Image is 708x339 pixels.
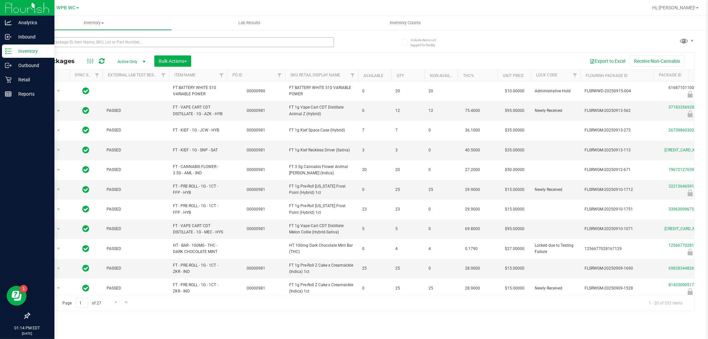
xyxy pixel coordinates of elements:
[289,282,354,295] span: FT 1g Pre-Roll Z Cake x Creamsickle (Indica) 1ct
[362,108,387,114] span: 0
[57,5,76,11] span: WPB WC
[5,76,12,83] inline-svg: Retail
[535,108,577,114] span: Newly Received
[630,55,684,67] button: Receive Non-Cannabis
[173,85,223,97] span: FT BATTERY WHITE 510 VARIABLE POWER
[54,284,63,293] span: select
[75,73,100,77] a: Sync Status
[362,206,387,212] span: 23
[247,108,266,113] a: 00000981
[502,126,528,135] span: $35.00000
[585,246,650,252] span: 1256677028167129
[107,246,165,252] span: PASSED
[535,242,577,255] span: Locked due to Testing Failure
[669,207,706,212] a: 3396309967537199
[362,246,387,252] span: 0
[669,283,706,287] a: 8143309051723249
[107,265,165,272] span: PASSED
[502,185,528,195] span: $15.00000
[54,86,63,96] span: select
[462,185,483,195] span: 29.9000
[289,147,354,153] span: FT 1g Kief Reckless Driver (Sativa)
[107,127,165,133] span: PASSED
[290,73,340,77] a: Sku Retail Display Name
[83,284,90,293] span: In Sync
[585,127,650,133] span: FLSRWGM-20250913-273
[108,73,160,77] a: External Lab Test Result
[363,73,383,78] a: Available
[395,285,421,292] span: 25
[247,207,266,212] a: 00000981
[585,167,650,173] span: FLSRWGM-20250912-671
[462,165,483,175] span: 27.2000
[274,70,285,81] a: Filter
[669,266,706,271] a: 6982834482622668
[585,265,650,272] span: FLSRWGM-20250909-1690
[669,105,706,110] a: 5718335692897598
[362,127,387,133] span: 7
[462,264,483,273] span: 28.9000
[362,167,387,173] span: 20
[430,73,459,78] a: Non-Available
[20,285,28,293] iframe: Resource center unread badge
[669,128,706,132] a: 2673986030244652
[429,127,454,133] span: 0
[289,203,354,215] span: FT 1g Pre-Roll [US_STATE] Frost Point (Hybrid) 1ct
[247,226,266,231] a: 00000981
[83,126,90,135] span: In Sync
[83,224,90,233] span: In Sync
[159,58,187,64] span: Bulk Actions
[502,86,528,96] span: $10.00000
[247,286,266,291] a: 00000981
[7,286,27,306] iframe: Resource center
[503,73,524,78] a: Unit Price
[411,38,444,47] span: Include items not tagged for facility
[107,108,165,114] span: PASSED
[247,148,266,152] a: 00000981
[154,55,191,67] button: Bulk Actions
[429,108,454,114] span: 12
[429,187,454,193] span: 25
[462,145,483,155] span: 40.5000
[395,167,421,173] span: 20
[462,126,483,135] span: 36.1000
[585,88,650,94] span: FLSRWWD-20250915-004
[76,298,88,308] input: 1
[289,183,354,196] span: FT 1g Pre-Roll [US_STATE] Frost Point (Hybrid) 1ct
[3,331,51,336] p: [DATE]
[429,226,454,232] span: 0
[535,285,577,292] span: Newly Received
[173,242,223,255] span: HT - BAR - 100MG - THC - DARK CHOCOLATE MINT
[83,165,90,174] span: In Sync
[585,226,650,232] span: FLSRWGM-20250910-1071
[54,264,63,273] span: select
[107,285,165,292] span: PASSED
[362,88,387,94] span: 0
[83,86,90,96] span: In Sync
[502,106,528,116] span: $95.00000
[395,265,421,272] span: 25
[535,88,577,94] span: Administrative Hold
[462,224,483,234] span: 69.8000
[347,70,358,81] a: Filter
[12,19,51,27] p: Analytics
[5,34,12,40] inline-svg: Inbound
[5,19,12,26] inline-svg: Analytics
[429,246,454,252] span: 4
[585,206,650,212] span: FLSRWGM-20250910-1751
[462,284,483,293] span: 28.9000
[395,226,421,232] span: 5
[107,187,165,193] span: PASSED
[57,298,107,308] span: Page of 27
[54,106,63,116] span: select
[429,88,454,94] span: 20
[83,185,90,194] span: In Sync
[107,226,165,232] span: PASSED
[289,242,354,255] span: HT 100mg Dark Chocolate Mint Bar (THC)
[29,37,334,47] input: Search Package ID, Item Name, SKU, Lot or Part Number...
[3,325,51,331] p: 01:14 PM EDT
[173,183,223,196] span: FT - PRE-ROLL - 1G - 1CT - FFP - HYB
[16,20,172,26] span: Inventory
[585,285,650,292] span: FLSRWGM-20250909-1528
